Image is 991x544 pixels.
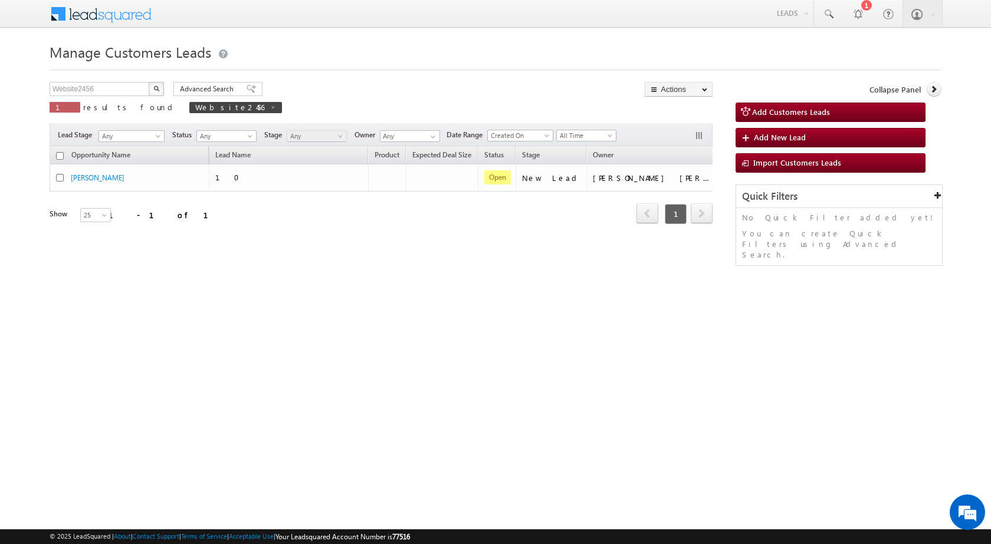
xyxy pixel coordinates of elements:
span: Add New Lead [754,132,806,142]
span: Product [375,150,399,159]
span: 1 [665,204,687,224]
input: Type to Search [380,130,440,142]
span: Advanced Search [180,84,237,94]
span: Created On [488,130,549,141]
span: 1 [55,102,74,112]
img: Search [153,85,159,91]
span: Any [99,131,160,141]
div: Show [50,209,71,219]
input: Check all records [56,152,64,160]
a: next [691,205,713,223]
span: Owner [593,150,613,159]
span: Any [287,131,343,141]
a: Stage [516,149,546,164]
span: 77516 [392,532,410,541]
a: Any [99,130,165,142]
div: 1 - 1 of 1 [109,208,222,222]
span: Your Leadsquared Account Number is [275,532,410,541]
span: Date Range [447,130,487,140]
a: prev [636,205,658,223]
a: Any [196,130,257,142]
span: Import Customers Leads [753,157,841,167]
span: Owner [355,130,380,140]
a: Acceptable Use [229,532,274,540]
span: 10 [215,172,247,182]
span: Stage [522,150,540,159]
a: Any [287,130,347,142]
a: 25 [80,208,111,222]
span: Opportunity Name [71,150,130,159]
span: Lead Stage [58,130,97,140]
span: Open [484,170,511,184]
span: All Time [557,130,613,141]
a: Contact Support [133,532,179,540]
span: results found [83,102,177,112]
p: You can create Quick Filters using Advanced Search. [742,228,936,260]
span: prev [636,203,658,223]
span: Manage Customers Leads [50,42,211,61]
a: Expected Deal Size [406,149,477,164]
span: © 2025 LeadSquared | | | | | [50,531,410,542]
span: Add Customers Leads [752,107,830,117]
button: Actions [645,82,713,97]
span: 25 [81,210,112,220]
span: next [691,203,713,223]
a: All Time [556,130,616,141]
span: Any [197,131,253,141]
span: Status [172,130,196,140]
p: No Quick Filter added yet! [742,212,936,223]
div: [PERSON_NAME] [PERSON_NAME] [593,173,711,183]
div: New Lead [522,173,581,183]
a: Show All Items [424,131,439,143]
span: Collapse Panel [869,84,921,95]
span: Stage [264,130,287,140]
a: Created On [487,130,553,141]
a: Terms of Service [181,532,227,540]
span: Lead Name [209,149,257,164]
div: Quick Filters [736,185,942,208]
a: [PERSON_NAME] [71,173,124,182]
a: About [114,532,131,540]
span: Website2456 [195,102,264,112]
span: Expected Deal Size [412,150,471,159]
a: Opportunity Name [65,149,136,164]
a: Status [478,149,510,164]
